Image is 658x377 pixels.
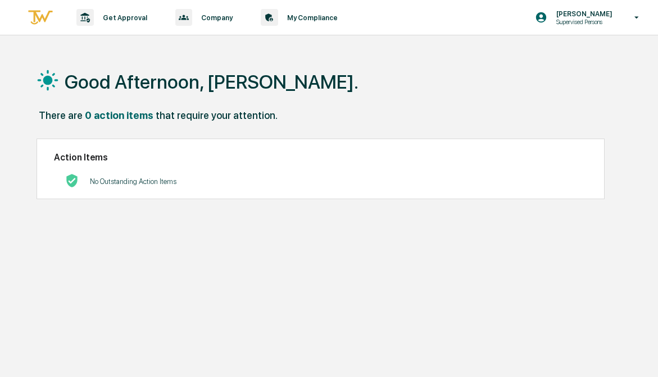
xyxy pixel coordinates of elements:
p: Get Approval [94,13,153,22]
div: that require your attention. [156,109,278,121]
h2: Action Items [54,152,587,163]
p: Supervised Persons [547,18,618,26]
h1: Good Afternoon, [PERSON_NAME]. [65,71,359,93]
p: Company [192,13,238,22]
p: [PERSON_NAME] [547,10,618,18]
img: No Actions logo [65,174,79,187]
div: There are [39,109,83,121]
div: 0 action items [85,109,153,121]
img: logo [27,8,54,27]
p: My Compliance [278,13,343,22]
p: No Outstanding Action Items [90,177,176,186]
